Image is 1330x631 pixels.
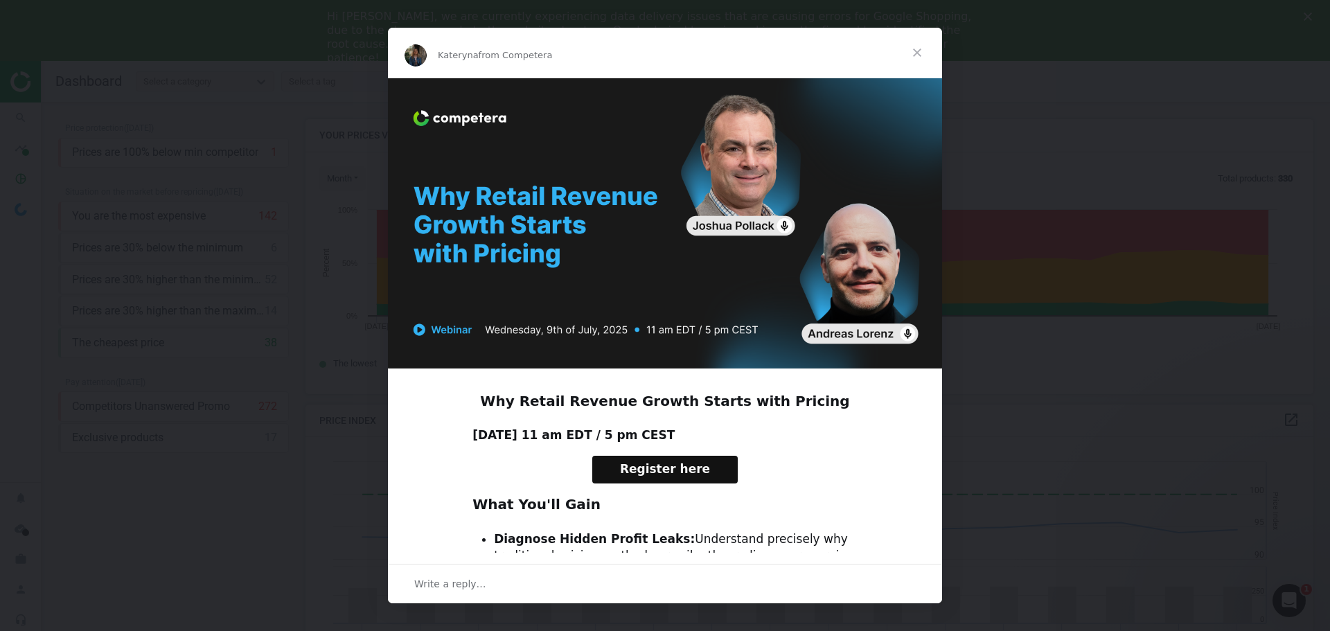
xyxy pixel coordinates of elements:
[494,532,695,546] b: Diagnose Hidden Profit Leaks:
[479,50,553,60] span: from Competera
[472,496,601,513] b: What You'll Gain
[892,28,942,78] span: Close
[494,531,858,581] li: Understand precisely why traditional pricing methods are silently eroding your margins and trappi...
[388,564,942,603] div: Open conversation and reply
[620,462,710,476] span: Register here
[592,456,738,483] a: Register here
[327,10,981,65] div: Hi [PERSON_NAME], we are currently experiencing data delivery issues that are causing errors for ...
[414,575,486,593] span: Write a reply…
[1304,12,1318,21] div: Close
[438,50,479,60] span: Kateryna
[405,44,427,66] img: Profile image for Kateryna
[472,428,675,442] b: [DATE] 11 am EDT / 5 pm CEST
[480,393,849,409] b: Why Retail Revenue Growth Starts with Pricing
